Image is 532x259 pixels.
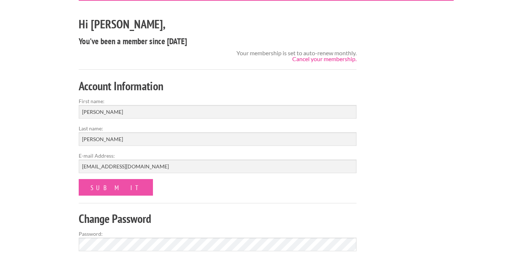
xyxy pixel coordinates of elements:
h2: Change Password [79,210,357,227]
div: Your membership is set to auto-renew monthly. [236,50,357,62]
label: E-mail Address: [79,152,357,160]
label: Password: [79,230,357,238]
label: Last name: [79,125,357,132]
h2: Hi [PERSON_NAME], [79,16,357,32]
h2: Account Information [79,78,357,94]
input: Submit [79,179,153,196]
h4: You've been a member since [DATE] [79,35,357,47]
a: Cancel your membership. [292,55,357,62]
label: First name: [79,97,357,105]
